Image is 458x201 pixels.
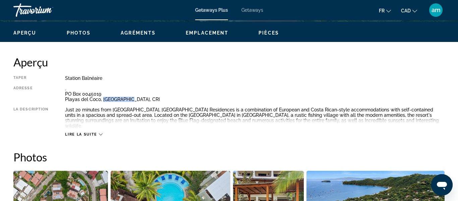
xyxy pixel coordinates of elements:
div: . PO Box 0045019 Playas del Coco, [GEOGRAPHIC_DATA], CRI [65,86,445,102]
button: User Menu [427,3,445,17]
span: fr [379,8,385,13]
div: Just 20 minutes from [GEOGRAPHIC_DATA], [GEOGRAPHIC_DATA] Residences is a combination of European... [65,107,445,129]
h2: Photos [13,150,445,164]
button: Agréments [121,30,156,36]
a: Travorium [13,1,80,19]
span: Lire la suite [65,132,97,137]
a: Getaways [241,7,263,13]
span: CAD [401,8,411,13]
div: Adresse [13,86,48,102]
h2: Aperçu [13,55,445,69]
iframe: Bouton de lancement de la fenêtre de messagerie [431,174,453,196]
div: Taper [13,76,48,81]
div: La description [13,107,48,129]
div: Station balnéaire [65,76,445,81]
button: Change currency [401,6,417,15]
button: Emplacement [186,30,228,36]
span: am [432,7,441,13]
button: Lire la suite [65,132,102,137]
button: Pièces [259,30,279,36]
button: Photos [67,30,91,36]
button: Aperçu [13,30,37,36]
button: Change language [379,6,391,15]
a: Getaways Plus [195,7,228,13]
